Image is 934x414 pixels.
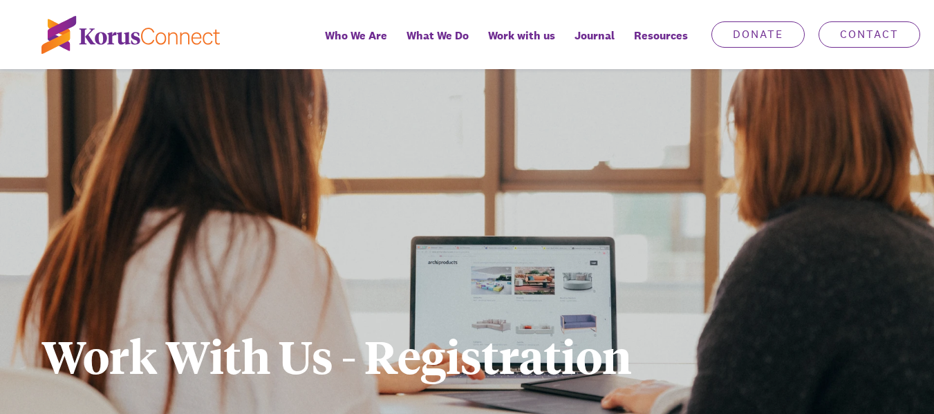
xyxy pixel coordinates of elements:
a: What We Do [397,19,478,69]
a: Donate [711,21,805,48]
span: Journal [575,26,615,46]
span: Work with us [488,26,555,46]
a: Contact [819,21,920,48]
a: Who We Are [315,19,397,69]
span: What We Do [407,26,469,46]
img: korus-connect%2Fc5177985-88d5-491d-9cd7-4a1febad1357_logo.svg [41,16,220,54]
h1: Work With Us - Registration [41,333,675,379]
a: Journal [565,19,624,69]
div: Resources [624,19,698,69]
a: Work with us [478,19,565,69]
span: Who We Are [325,26,387,46]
